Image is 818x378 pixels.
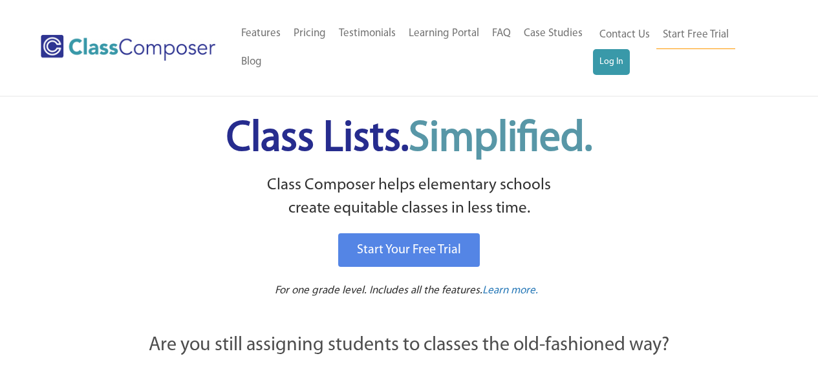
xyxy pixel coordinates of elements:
[656,21,735,50] a: Start Free Trial
[275,285,482,296] span: For one grade level. Includes all the features.
[287,19,332,48] a: Pricing
[593,21,768,75] nav: Header Menu
[517,19,589,48] a: Case Studies
[357,244,461,257] span: Start Your Free Trial
[409,118,592,160] span: Simplified.
[226,118,592,160] span: Class Lists.
[332,19,402,48] a: Testimonials
[482,285,538,296] span: Learn more.
[486,19,517,48] a: FAQ
[235,19,593,76] nav: Header Menu
[402,19,486,48] a: Learning Portal
[338,233,480,267] a: Start Your Free Trial
[482,283,538,299] a: Learn more.
[593,21,656,49] a: Contact Us
[78,174,741,221] p: Class Composer helps elementary schools create equitable classes in less time.
[593,49,630,75] a: Log In
[80,331,739,360] p: Are you still assigning students to classes the old-fashioned way?
[235,19,287,48] a: Features
[235,48,268,76] a: Blog
[41,35,215,61] img: Class Composer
